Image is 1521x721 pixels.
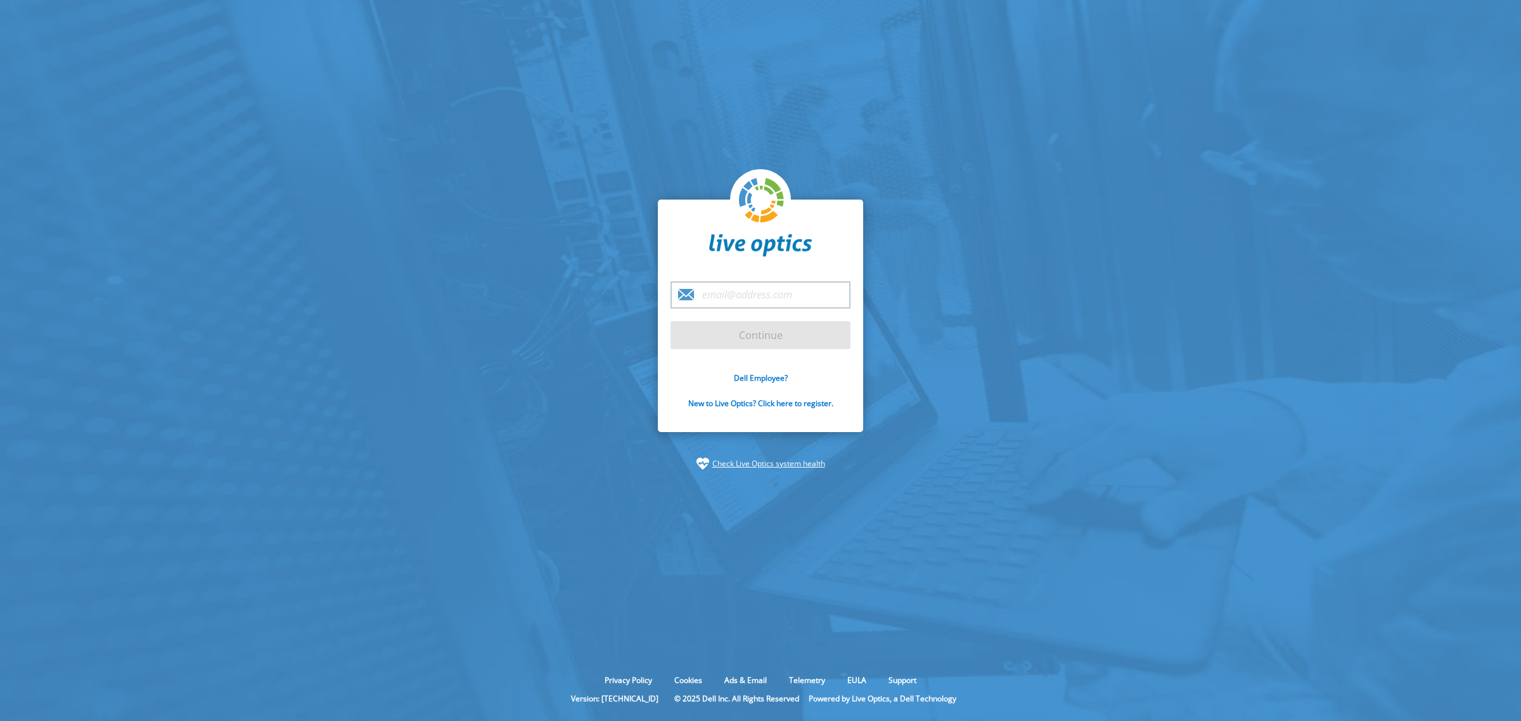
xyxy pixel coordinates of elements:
[668,693,805,704] li: © 2025 Dell Inc. All Rights Reserved
[715,675,776,686] a: Ads & Email
[809,693,956,704] li: Powered by Live Optics, a Dell Technology
[595,675,662,686] a: Privacy Policy
[734,373,788,383] a: Dell Employee?
[712,457,825,470] a: Check Live Optics system health
[739,178,785,224] img: liveoptics-logo.svg
[671,281,850,309] input: email@address.com
[565,693,665,704] li: Version: [TECHNICAL_ID]
[879,675,926,686] a: Support
[688,398,833,409] a: New to Live Optics? Click here to register.
[696,457,709,470] img: status-check-icon.svg
[709,234,812,257] img: liveoptics-word.svg
[665,675,712,686] a: Cookies
[838,675,876,686] a: EULA
[780,675,835,686] a: Telemetry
